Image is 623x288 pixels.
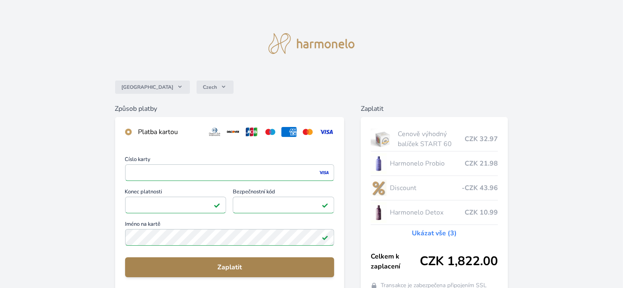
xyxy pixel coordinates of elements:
[197,81,234,94] button: Czech
[132,262,328,272] span: Zaplatit
[371,251,420,271] span: Celkem k zaplacení
[226,127,241,137] img: discover.svg
[371,153,387,174] img: CLEAN_PROBIO_se_stinem_x-lo.jpg
[122,84,174,90] span: [GEOGRAPHIC_DATA]
[371,202,387,223] img: DETOX_se_stinem_x-lo.jpg
[268,33,355,54] img: logo.svg
[125,189,227,197] span: Konec platnosti
[281,127,297,137] img: amex.svg
[214,202,220,208] img: Platné pole
[236,199,330,211] iframe: Iframe pro bezpečnostní kód
[203,84,217,90] span: Czech
[465,207,498,217] span: CZK 10.99
[462,183,498,193] span: -CZK 43.96
[300,127,315,137] img: mc.svg
[319,127,334,137] img: visa.svg
[244,127,259,137] img: jcb.svg
[138,127,200,137] div: Platba kartou
[125,257,335,277] button: Zaplatit
[412,228,457,238] a: Ukázat vše (3)
[125,229,335,246] input: Jméno na kartěPlatné pole
[371,178,387,198] img: discount-lo.png
[318,169,330,176] img: visa
[465,159,498,168] span: CZK 21.98
[129,199,223,211] iframe: Iframe pro datum vypršení platnosti
[390,207,465,217] span: Harmonelo Detox
[322,234,328,241] img: Platné pole
[263,127,278,137] img: maestro.svg
[233,189,334,197] span: Bezpečnostní kód
[361,104,508,114] h6: Zaplatit
[207,127,222,137] img: diners.svg
[420,254,498,269] span: CZK 1,822.00
[398,129,465,149] span: Cenově výhodný balíček START 60
[115,104,345,114] h6: Způsob platby
[390,183,462,193] span: Discount
[125,222,335,229] span: Jméno na kartě
[465,134,498,144] span: CZK 32.97
[115,81,190,94] button: [GEOGRAPHIC_DATA]
[125,157,335,164] span: Číslo karty
[322,202,328,208] img: Platné pole
[129,167,331,178] iframe: Iframe pro číslo karty
[390,159,465,168] span: Harmonelo Probio
[371,129,394,149] img: start.jpg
